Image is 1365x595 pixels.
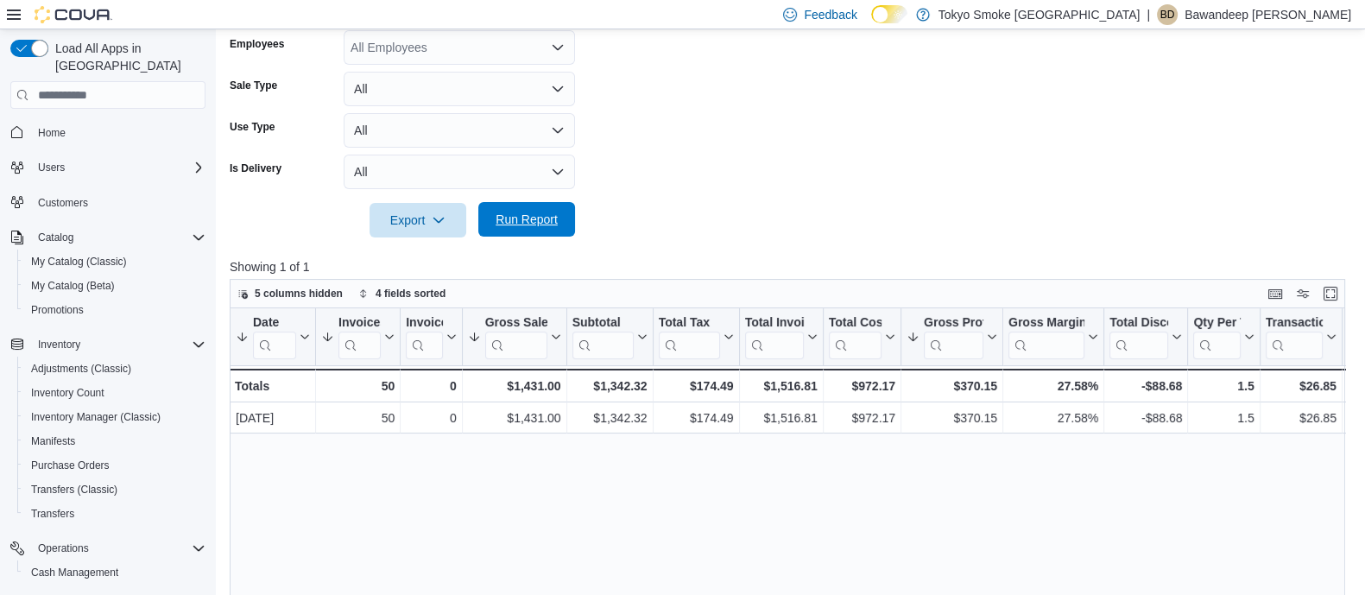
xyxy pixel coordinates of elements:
div: Date [253,315,296,359]
label: Is Delivery [230,161,281,175]
div: -$88.68 [1109,376,1182,396]
span: Operations [38,541,89,555]
div: Total Tax [659,315,720,359]
button: Total Cost [829,315,895,359]
span: Inventory [38,338,80,351]
span: Transfers (Classic) [31,483,117,497]
button: Gross Margin [1008,315,1098,359]
a: Adjustments (Classic) [24,358,138,379]
span: Promotions [24,300,205,320]
label: Employees [230,37,284,51]
div: [DATE] [236,408,310,429]
span: Purchase Orders [31,459,110,472]
button: All [344,113,575,148]
span: Inventory Manager (Classic) [31,410,161,424]
button: Invoices Sold [321,315,395,359]
button: Transfers [17,502,212,526]
a: Promotions [24,300,91,320]
div: 27.58% [1008,408,1098,429]
span: Export [380,203,456,237]
span: Manifests [24,431,205,452]
span: My Catalog (Beta) [31,279,115,293]
button: Home [3,119,212,144]
div: Invoices Sold [338,315,381,332]
span: Manifests [31,434,75,448]
div: Total Invoiced [745,315,804,332]
div: $174.49 [659,376,734,396]
span: Load All Apps in [GEOGRAPHIC_DATA] [48,40,205,74]
a: Cash Management [24,562,125,583]
a: My Catalog (Classic) [24,251,134,272]
div: Invoices Ref [406,315,442,359]
span: Inventory Count [31,386,104,400]
div: 50 [321,408,395,429]
button: Catalog [31,227,80,248]
button: Promotions [17,298,212,322]
button: Gross Sales [468,315,561,359]
button: Users [3,155,212,180]
span: Users [38,161,65,174]
a: Inventory Manager (Classic) [24,407,167,427]
div: $26.85 [1266,376,1337,396]
div: Gross Sales [485,315,547,359]
div: $972.17 [829,376,895,396]
button: Adjustments (Classic) [17,357,212,381]
button: Total Discount [1109,315,1182,359]
p: Bawandeep [PERSON_NAME] [1185,4,1351,25]
span: My Catalog (Classic) [24,251,205,272]
div: Gross Profit [924,315,983,332]
div: Subtotal [572,315,634,359]
span: BD [1160,4,1175,25]
div: -$88.68 [1109,408,1182,429]
button: Cash Management [17,560,212,585]
span: Home [38,126,66,140]
div: Bawandeep Dhesi [1157,4,1178,25]
div: Gross Margin [1008,315,1084,359]
button: 5 columns hidden [231,283,350,304]
span: Promotions [31,303,84,317]
div: $370.15 [907,408,997,429]
button: Enter fullscreen [1320,283,1341,304]
div: $1,431.00 [468,376,561,396]
div: 0 [406,376,456,396]
button: Manifests [17,429,212,453]
div: Gross Sales [485,315,547,332]
button: Catalog [3,225,212,250]
button: Inventory [31,334,87,355]
button: Users [31,157,72,178]
button: Invoices Ref [406,315,456,359]
div: 50 [321,376,395,396]
p: | [1147,4,1150,25]
button: Qty Per Transaction [1193,315,1254,359]
button: Inventory Manager (Classic) [17,405,212,429]
div: Total Discount [1109,315,1168,332]
div: 1.5 [1193,408,1254,429]
button: Display options [1292,283,1313,304]
span: Adjustments (Classic) [31,362,131,376]
span: Users [31,157,205,178]
div: Total Cost [829,315,882,359]
span: Adjustments (Classic) [24,358,205,379]
button: Run Report [478,202,575,237]
button: Export [370,203,466,237]
button: Operations [31,538,96,559]
div: Qty Per Transaction [1193,315,1240,332]
span: Run Report [496,211,558,228]
span: Catalog [38,231,73,244]
a: Inventory Count [24,383,111,403]
a: Customers [31,193,95,213]
button: Total Tax [659,315,734,359]
div: Totals [235,376,310,396]
button: Open list of options [551,41,565,54]
a: Transfers (Classic) [24,479,124,500]
span: Transfers [24,503,205,524]
div: 0 [406,408,456,429]
div: $1,342.32 [572,408,648,429]
span: Customers [38,196,88,210]
div: $26.85 [1266,408,1337,429]
div: Invoices Ref [406,315,442,332]
span: Purchase Orders [24,455,205,476]
div: 1.5 [1193,376,1254,396]
button: Date [236,315,310,359]
label: Use Type [230,120,275,134]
